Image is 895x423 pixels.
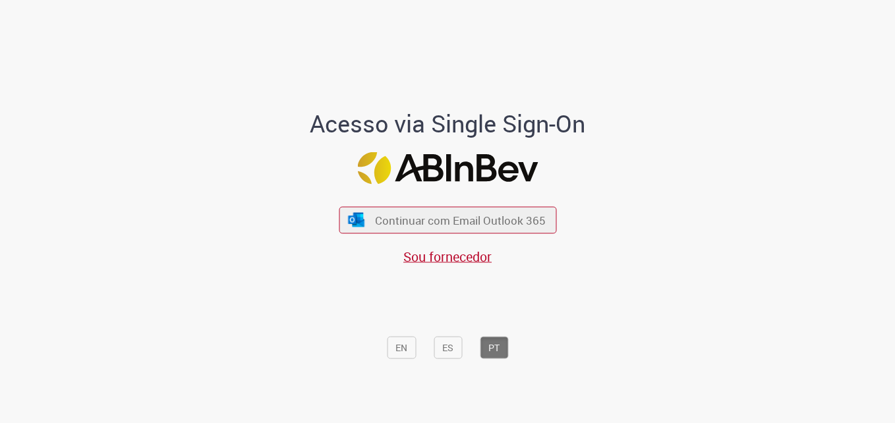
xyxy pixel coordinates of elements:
span: Continuar com Email Outlook 365 [375,213,546,228]
img: Logo ABInBev [357,152,538,184]
img: ícone Azure/Microsoft 360 [347,213,366,227]
a: Sou fornecedor [403,248,492,266]
h1: Acesso via Single Sign-On [265,110,631,136]
button: ícone Azure/Microsoft 360 Continuar com Email Outlook 365 [339,206,556,233]
button: EN [387,337,416,359]
button: ES [434,337,462,359]
button: PT [480,337,508,359]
